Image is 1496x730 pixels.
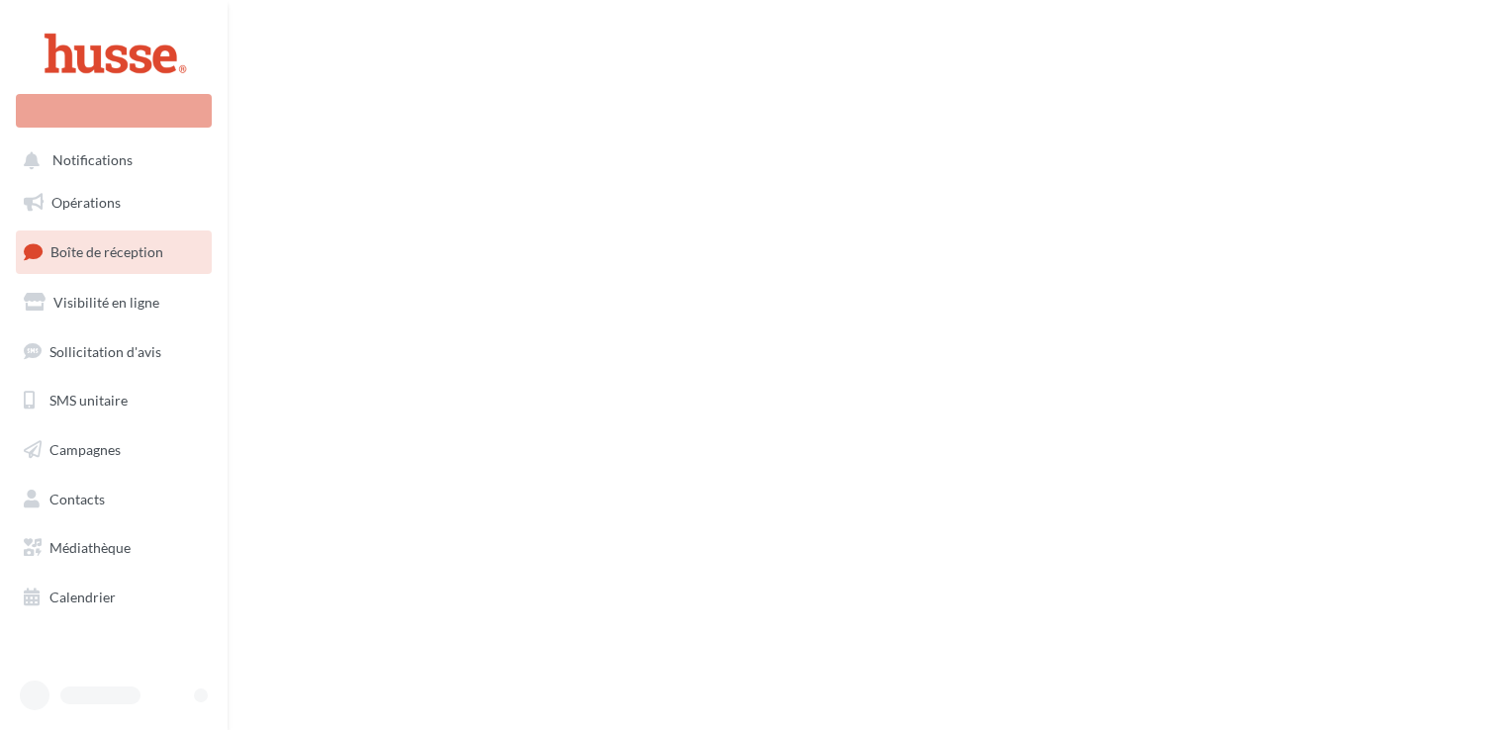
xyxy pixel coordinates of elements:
[12,331,216,373] a: Sollicitation d'avis
[49,392,128,409] span: SMS unitaire
[50,243,163,260] span: Boîte de réception
[16,94,212,128] div: Nouvelle campagne
[49,342,161,359] span: Sollicitation d'avis
[12,527,216,569] a: Médiathèque
[12,577,216,618] a: Calendrier
[12,479,216,520] a: Contacts
[53,294,159,311] span: Visibilité en ligne
[12,429,216,471] a: Campagnes
[52,152,133,169] span: Notifications
[12,230,216,273] a: Boîte de réception
[49,441,121,458] span: Campagnes
[49,491,105,507] span: Contacts
[12,282,216,323] a: Visibilité en ligne
[12,380,216,421] a: SMS unitaire
[51,194,121,211] span: Opérations
[12,182,216,224] a: Opérations
[49,589,116,605] span: Calendrier
[49,539,131,556] span: Médiathèque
